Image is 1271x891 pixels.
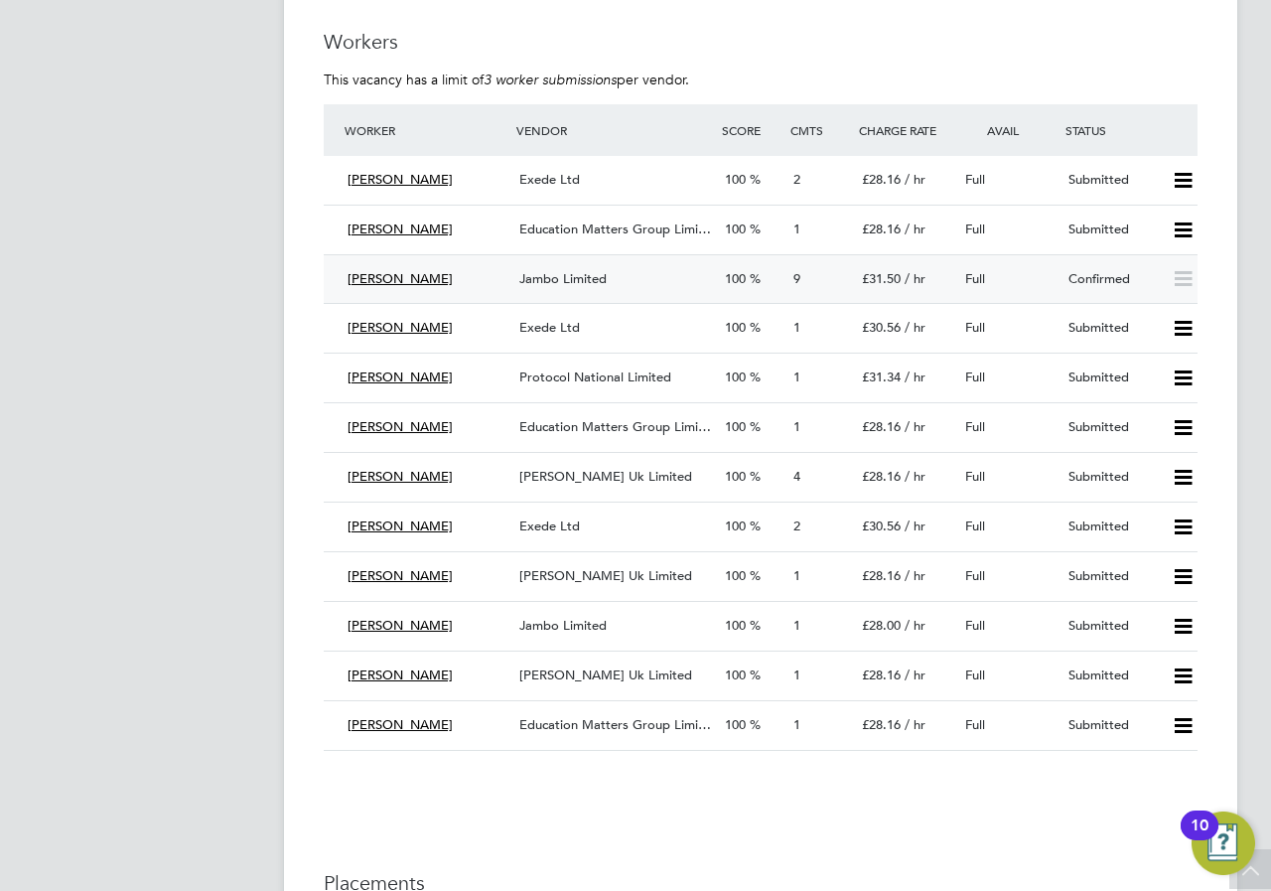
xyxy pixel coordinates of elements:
[348,418,453,435] span: [PERSON_NAME]
[905,369,925,385] span: / hr
[484,71,617,88] em: 3 worker submissions
[519,418,711,435] span: Education Matters Group Limi…
[348,617,453,634] span: [PERSON_NAME]
[1060,112,1198,148] div: Status
[519,270,607,287] span: Jambo Limited
[348,468,453,485] span: [PERSON_NAME]
[1060,709,1164,742] div: Submitted
[957,112,1060,148] div: Avail
[519,468,692,485] span: [PERSON_NAME] Uk Limited
[905,667,925,683] span: / hr
[348,221,453,237] span: [PERSON_NAME]
[519,369,671,385] span: Protocol National Limited
[793,221,800,237] span: 1
[1060,263,1164,296] div: Confirmed
[862,617,901,634] span: £28.00
[905,567,925,584] span: / hr
[862,369,901,385] span: £31.34
[785,112,854,148] div: Cmts
[1060,461,1164,494] div: Submitted
[965,319,985,336] span: Full
[793,667,800,683] span: 1
[862,716,901,733] span: £28.16
[862,567,901,584] span: £28.16
[905,468,925,485] span: / hr
[862,667,901,683] span: £28.16
[862,270,901,287] span: £31.50
[862,468,901,485] span: £28.16
[793,319,800,336] span: 1
[862,418,901,435] span: £28.16
[519,319,580,336] span: Exede Ltd
[905,319,925,336] span: / hr
[340,112,511,148] div: Worker
[519,617,607,634] span: Jambo Limited
[793,468,800,485] span: 4
[1060,214,1164,246] div: Submitted
[1192,812,1255,875] button: Open Resource Center, 10 new notifications
[965,617,985,634] span: Full
[1060,511,1164,543] div: Submitted
[793,716,800,733] span: 1
[965,518,985,534] span: Full
[1060,660,1164,692] div: Submitted
[793,617,800,634] span: 1
[725,567,746,584] span: 100
[1060,411,1164,444] div: Submitted
[965,468,985,485] span: Full
[862,171,901,188] span: £28.16
[348,319,453,336] span: [PERSON_NAME]
[519,221,711,237] span: Education Matters Group Limi…
[1060,164,1164,197] div: Submitted
[905,221,925,237] span: / hr
[854,112,957,148] div: Charge Rate
[348,667,453,683] span: [PERSON_NAME]
[1060,312,1164,345] div: Submitted
[717,112,785,148] div: Score
[1191,825,1208,851] div: 10
[519,567,692,584] span: [PERSON_NAME] Uk Limited
[905,270,925,287] span: / hr
[862,221,901,237] span: £28.16
[793,518,800,534] span: 2
[965,667,985,683] span: Full
[965,716,985,733] span: Full
[725,171,746,188] span: 100
[905,418,925,435] span: / hr
[725,716,746,733] span: 100
[324,29,1198,55] h3: Workers
[905,171,925,188] span: / hr
[348,518,453,534] span: [PERSON_NAME]
[793,369,800,385] span: 1
[348,270,453,287] span: [PERSON_NAME]
[725,369,746,385] span: 100
[511,112,717,148] div: Vendor
[793,567,800,584] span: 1
[1060,610,1164,643] div: Submitted
[348,171,453,188] span: [PERSON_NAME]
[725,270,746,287] span: 100
[965,171,985,188] span: Full
[965,567,985,584] span: Full
[793,171,800,188] span: 2
[725,418,746,435] span: 100
[725,617,746,634] span: 100
[905,518,925,534] span: / hr
[905,617,925,634] span: / hr
[725,667,746,683] span: 100
[1060,560,1164,593] div: Submitted
[965,418,985,435] span: Full
[1060,362,1164,394] div: Submitted
[519,667,692,683] span: [PERSON_NAME] Uk Limited
[725,319,746,336] span: 100
[348,369,453,385] span: [PERSON_NAME]
[965,270,985,287] span: Full
[965,221,985,237] span: Full
[519,716,711,733] span: Education Matters Group Limi…
[793,418,800,435] span: 1
[905,716,925,733] span: / hr
[725,221,746,237] span: 100
[862,518,901,534] span: £30.56
[725,468,746,485] span: 100
[862,319,901,336] span: £30.56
